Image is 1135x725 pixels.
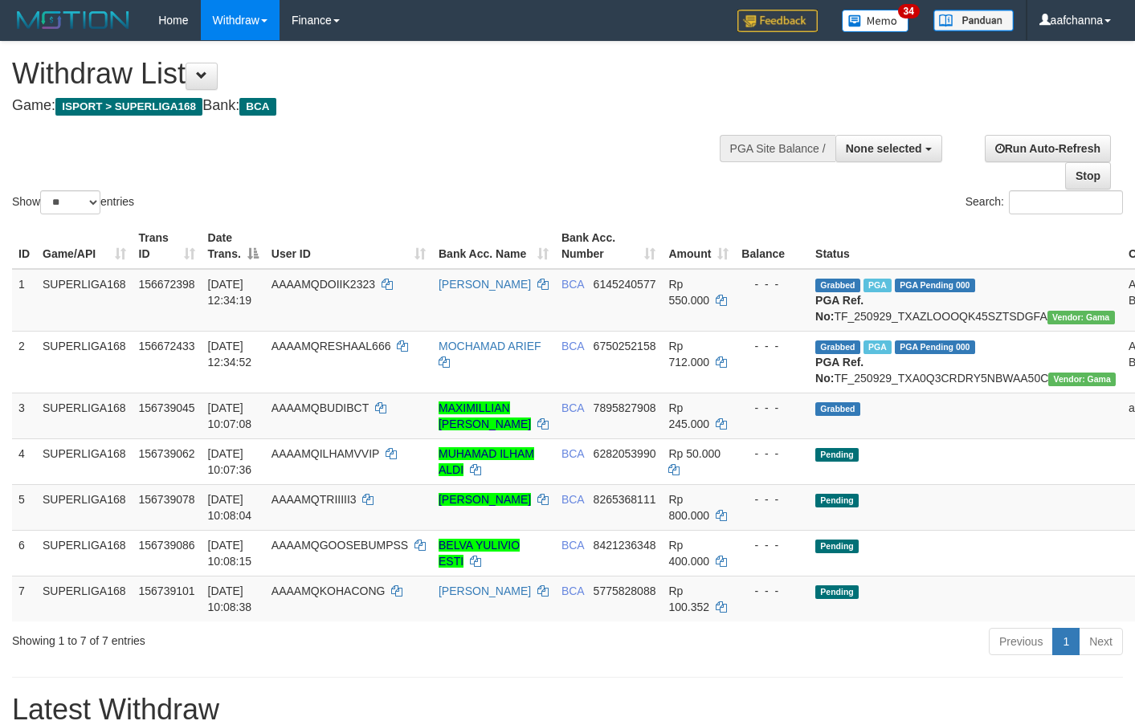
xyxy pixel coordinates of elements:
[12,58,741,90] h1: Withdraw List
[594,493,656,506] span: Copy 8265368111 to clipboard
[555,223,663,269] th: Bank Acc. Number: activate to sort column ascending
[272,278,375,291] span: AAAAMQDOIIK2323
[1079,628,1123,655] a: Next
[272,493,357,506] span: AAAAMQTRIIIII3
[561,447,584,460] span: BCA
[815,540,859,553] span: Pending
[1047,311,1115,324] span: Vendor URL: https://trx31.1velocity.biz
[561,278,584,291] span: BCA
[36,269,133,332] td: SUPERLIGA168
[815,279,860,292] span: Grabbed
[208,539,252,568] span: [DATE] 10:08:15
[208,447,252,476] span: [DATE] 10:07:36
[668,447,721,460] span: Rp 50.000
[139,278,195,291] span: 156672398
[966,190,1123,214] label: Search:
[594,340,656,352] span: Copy 6750252158 to clipboard
[208,340,252,369] span: [DATE] 12:34:52
[36,576,133,621] td: SUPERLIGA168
[36,393,133,438] td: SUPERLIGA168
[12,530,36,576] td: 6
[12,190,134,214] label: Show entries
[741,583,802,599] div: - - -
[439,401,531,430] a: MAXIMILLIAN [PERSON_NAME]
[439,340,541,352] a: MOCHAMAD ARIEF
[133,223,202,269] th: Trans ID: activate to sort column ascending
[668,340,709,369] span: Rp 712.000
[741,276,802,292] div: - - -
[139,539,195,552] span: 156739086
[36,484,133,530] td: SUPERLIGA168
[1048,373,1116,386] span: Vendor URL: https://trx31.1velocity.biz
[12,331,36,393] td: 2
[12,626,461,649] div: Showing 1 to 7 of 7 entries
[898,4,920,18] span: 34
[741,537,802,553] div: - - -
[741,338,802,354] div: - - -
[139,401,195,414] span: 156739045
[741,446,802,462] div: - - -
[139,493,195,506] span: 156739078
[208,493,252,522] span: [DATE] 10:08:04
[40,190,100,214] select: Showentries
[12,269,36,332] td: 1
[815,448,859,462] span: Pending
[12,8,134,32] img: MOTION_logo.png
[735,223,809,269] th: Balance
[12,223,36,269] th: ID
[741,400,802,416] div: - - -
[561,539,584,552] span: BCA
[272,539,408,552] span: AAAAMQGOOSEBUMPSS
[895,279,975,292] span: PGA Pending
[36,331,133,393] td: SUPERLIGA168
[439,493,531,506] a: [PERSON_NAME]
[815,585,859,599] span: Pending
[432,223,555,269] th: Bank Acc. Name: activate to sort column ascending
[272,340,391,352] span: AAAAMQRESHAAL666
[439,278,531,291] a: [PERSON_NAME]
[439,539,520,568] a: BELVA YULIVIO ESTI
[561,493,584,506] span: BCA
[36,530,133,576] td: SUPERLIGA168
[668,401,709,430] span: Rp 245.000
[809,331,1122,393] td: TF_250929_TXA0Q3CRDRY5NBWAA50C
[863,279,892,292] span: Marked by aafsoycanthlai
[668,539,709,568] span: Rp 400.000
[741,491,802,507] div: - - -
[561,584,584,597] span: BCA
[594,584,656,597] span: Copy 5775828088 to clipboard
[594,539,656,552] span: Copy 8421236348 to clipboard
[846,142,922,155] span: None selected
[737,10,818,32] img: Feedback.jpg
[668,493,709,522] span: Rp 800.000
[1065,162,1111,189] a: Stop
[933,10,1014,31] img: panduan.png
[272,447,379,460] span: AAAAMQILHAMVVIP
[12,484,36,530] td: 5
[668,584,709,613] span: Rp 100.352
[815,402,860,416] span: Grabbed
[12,393,36,438] td: 3
[989,628,1053,655] a: Previous
[139,584,195,597] span: 156739101
[439,584,531,597] a: [PERSON_NAME]
[985,135,1111,162] a: Run Auto-Refresh
[55,98,202,116] span: ISPORT > SUPERLIGA168
[1009,190,1123,214] input: Search:
[668,278,709,307] span: Rp 550.000
[895,340,975,354] span: PGA Pending
[12,98,741,114] h4: Game: Bank:
[139,447,195,460] span: 156739062
[36,438,133,484] td: SUPERLIGA168
[12,438,36,484] td: 4
[202,223,265,269] th: Date Trans.: activate to sort column descending
[272,584,386,597] span: AAAAMQKOHACONG
[835,135,942,162] button: None selected
[139,340,195,352] span: 156672433
[439,447,534,476] a: MUHAMAD ILHAM ALDI
[208,278,252,307] span: [DATE] 12:34:19
[815,294,863,323] b: PGA Ref. No:
[842,10,909,32] img: Button%20Memo.svg
[265,223,432,269] th: User ID: activate to sort column ascending
[594,447,656,460] span: Copy 6282053990 to clipboard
